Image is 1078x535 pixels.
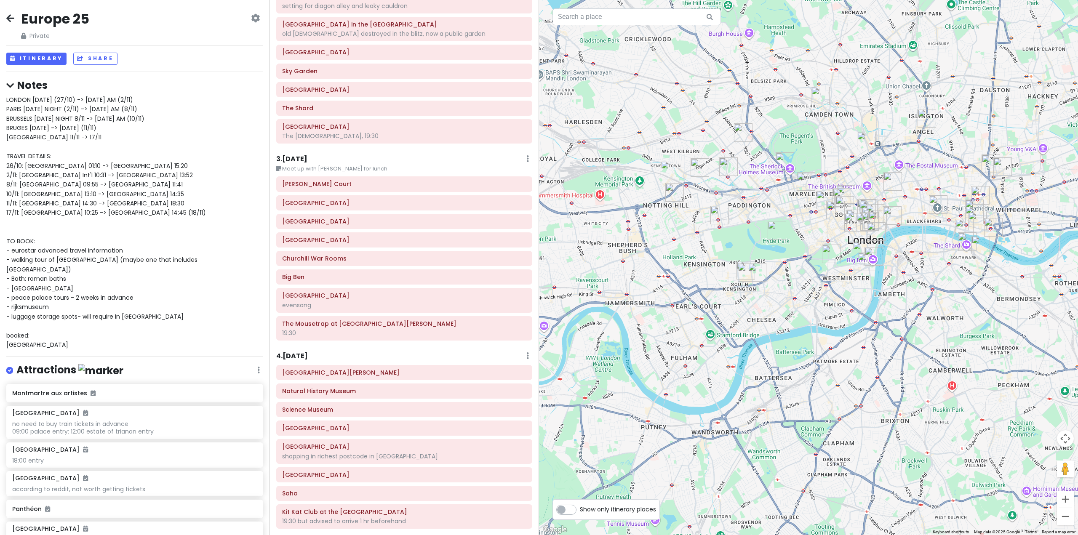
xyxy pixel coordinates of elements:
[276,155,307,164] h6: 3 . [DATE]
[282,132,526,140] div: The [DEMOGRAPHIC_DATA], 19:30
[933,529,969,535] button: Keyboard shortcuts
[826,201,845,219] div: Regent Street
[860,212,879,231] div: Bancone Covent Garden
[984,218,1003,237] div: Tower of London
[866,204,884,223] div: Covent Garden
[797,172,815,191] div: Kudu
[282,443,526,450] h6: Regent Street
[1025,530,1037,534] a: Terms (opens in new tab)
[719,157,738,176] div: Little Venice
[665,183,684,202] div: Portobello Road Market
[734,123,752,142] div: Abbey Road Studios
[282,301,526,309] div: evensong
[661,161,679,179] div: Maramia Cafe
[968,212,987,230] div: St Dunstan in the East Church Garden
[971,236,990,254] div: Santo Remedio - Asador, London Bridge
[691,158,709,177] div: 366 Harrow Rd
[12,525,88,532] h6: [GEOGRAPHIC_DATA]
[282,387,526,395] h6: Natural History Museum
[282,180,526,188] h6: Goodwin's Court
[276,352,308,361] h6: 4 . [DATE]
[282,508,526,516] h6: Kit Kat Club at the Playhouse Theatre
[282,218,526,225] h6: Somerset House
[853,242,871,260] div: Churchill War Rooms
[971,186,990,205] div: Duck & Waffle
[282,30,526,37] div: old [DEMOGRAPHIC_DATA] destroyed in the blitz, now a public garden
[867,222,886,241] div: Kit Kat Club at the Playhouse Theatre
[965,200,984,218] div: Leadenhall Market
[918,109,936,128] div: Afghan Kitchen
[816,191,835,209] div: Oxford Street
[859,201,878,219] div: Dishoom Covent Garden
[12,446,88,453] h6: [GEOGRAPHIC_DATA]
[282,123,526,130] h6: Prince of Wales Theatre
[12,505,257,513] h6: Panthéon
[282,517,526,525] div: 19:30 but advised to arrive 1 hr beforehand
[846,210,865,228] div: Prince of Wales Theatre
[45,506,50,512] i: Added to itinerary
[837,185,855,204] div: Enish Oxford Street
[282,424,526,432] h6: Hyde Park
[857,132,875,150] div: The British Library
[73,53,117,65] button: Share
[955,219,974,237] div: London Bridge
[12,409,88,417] h6: [GEOGRAPHIC_DATA]
[21,10,89,28] h2: Europe 25
[282,471,526,479] h6: Oxford Street
[282,273,526,281] h6: Big Ben
[736,261,755,279] div: Science Museum
[282,86,526,93] h6: London Bridge
[856,213,875,232] div: National Portrait Gallery
[865,247,883,266] div: Big Ben
[282,67,526,75] h6: Sky Garden
[580,505,656,514] span: Show only itinerary places
[868,211,887,229] div: The Port House
[858,253,876,271] div: Westminster Abbey
[833,188,851,207] div: Flannels
[1057,460,1074,477] button: Drag Pegman onto the map to open Street View
[78,364,123,377] img: marker
[282,292,526,299] h6: Westminster Abbey
[282,21,526,28] h6: St Dunstan in the East Church Garden
[83,475,88,481] i: Added to itinerary
[965,206,984,224] div: Sky Garden
[857,199,876,218] div: The Mousetrap at St. Martin's Theatre
[974,530,1020,534] span: Map data ©2025 Google
[1042,530,1075,534] a: Report a map error
[993,157,1012,176] div: Brick Lane Market
[282,236,526,244] h6: Buckingham Palace
[982,154,1000,173] div: Smoking Goat Shoreditch
[282,2,526,10] div: setting for diagon alley and leaky cauldron
[91,390,96,396] i: Added to itinerary
[883,172,902,191] div: Novelty Automation
[83,447,88,452] i: Added to itinerary
[12,485,257,493] div: according to reddit, not worth getting tickets
[811,87,830,105] div: Camden Market
[1057,491,1074,508] button: Zoom in
[710,206,729,224] div: Uzbek Corner
[12,389,257,397] h6: Montmartre aux artistes
[1057,508,1074,525] button: Zoom out
[776,152,794,171] div: Regent's Park
[12,474,88,482] h6: [GEOGRAPHIC_DATA]
[541,524,569,535] a: Click to see this area on Google Maps
[862,207,880,225] div: Goodwin's Court
[282,48,526,56] h6: Tower of London
[822,245,841,263] div: Buckingham Palace
[738,263,756,282] div: Natural History Museum
[83,410,88,416] i: Added to itinerary
[1057,430,1074,447] button: Map camera controls
[6,53,67,65] button: Itinerary
[12,457,257,464] div: 18:00 entry
[21,31,89,40] span: Private
[883,206,902,225] div: Somerset House
[768,221,786,240] div: Hyde Park
[6,96,206,349] span: LONDON [DATE] (27/10) -> [DATE] AM (2/11) PARIS [DATE] NIGHT (2/11) -> [DATE] AM (8/11) BRUSSELS ...
[282,320,526,327] h6: The Mousetrap at St. Martin's Theatre
[16,363,123,377] h4: Attractions
[6,79,263,92] h4: Notes
[958,232,977,251] div: The Shard
[748,263,766,282] div: Victoria and Albert Museum
[276,165,532,173] small: Meet up with [PERSON_NAME] for lunch
[83,526,88,532] i: Added to itinerary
